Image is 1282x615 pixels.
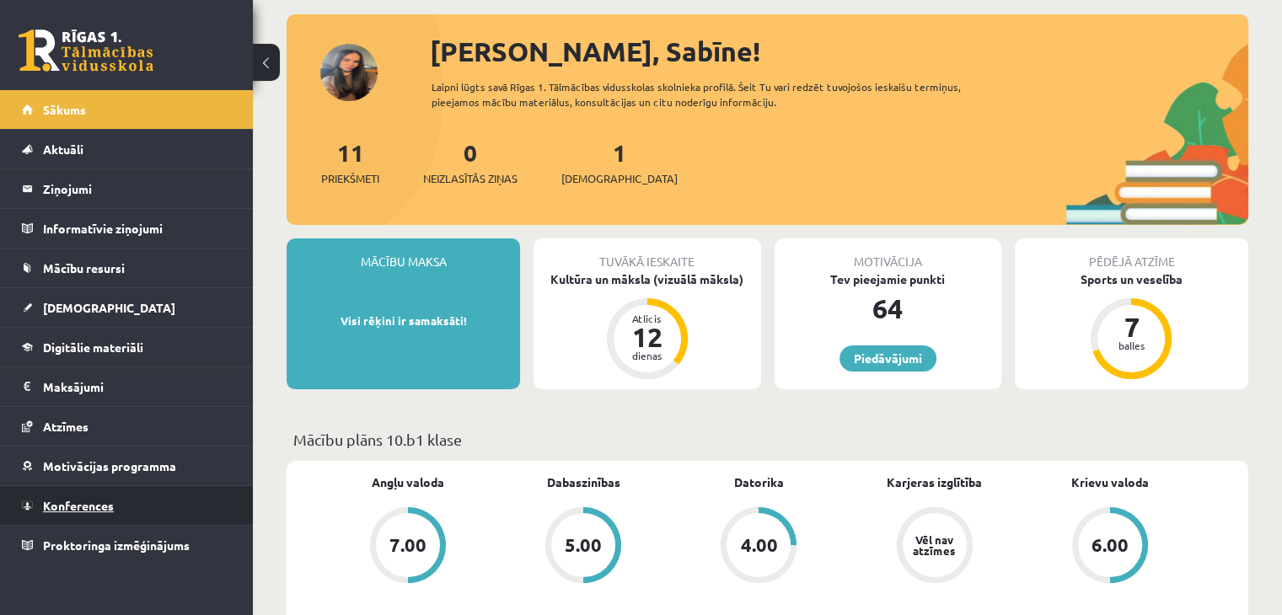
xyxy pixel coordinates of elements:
a: Konferences [22,486,232,525]
div: Tev pieejamie punkti [775,270,1001,288]
p: Mācību plāns 10.b1 klase [293,428,1242,451]
legend: Maksājumi [43,367,232,406]
a: Motivācijas programma [22,447,232,485]
span: Mācību resursi [43,260,125,275]
a: Vēl nav atzīmes [847,507,1022,586]
a: Datorika [734,473,784,491]
legend: Ziņojumi [43,169,232,208]
div: Sports un veselība [1015,270,1248,288]
a: Sākums [22,90,232,129]
span: Sākums [43,102,86,117]
span: [DEMOGRAPHIC_DATA] [43,300,175,315]
div: Kultūra un māksla (vizuālā māksla) [534,270,760,288]
a: Krievu valoda [1071,473,1149,491]
a: Karjeras izglītība [887,473,982,491]
a: Ziņojumi [22,169,232,208]
div: Vēl nav atzīmes [911,534,958,556]
a: 0Neizlasītās ziņas [423,137,518,187]
a: Sports un veselība 7 balles [1015,270,1248,382]
div: dienas [622,350,673,361]
p: Visi rēķini ir samaksāti! [295,313,512,329]
a: Atzīmes [22,407,232,446]
a: Digitālie materiāli [22,328,232,366]
div: 5.00 [565,536,602,554]
div: Pēdējā atzīme [1015,238,1248,270]
span: Motivācijas programma [43,458,176,473]
span: Priekšmeti [321,170,379,187]
a: 5.00 [496,507,671,586]
a: 11Priekšmeti [321,137,379,187]
a: Mācību resursi [22,249,232,287]
span: [DEMOGRAPHIC_DATA] [561,170,678,187]
a: Informatīvie ziņojumi [22,209,232,248]
a: Rīgas 1. Tālmācības vidusskola [19,29,153,72]
a: Maksājumi [22,367,232,406]
a: Aktuāli [22,130,232,168]
div: 7.00 [389,536,426,554]
a: Proktoringa izmēģinājums [22,526,232,564]
span: Konferences [43,498,114,513]
a: Dabaszinības [547,473,620,491]
div: Laipni lūgts savā Rīgas 1. Tālmācības vidusskolas skolnieka profilā. Šeit Tu vari redzēt tuvojošo... [432,79,1009,110]
div: Atlicis [622,313,673,324]
a: Piedāvājumi [839,345,936,372]
div: 4.00 [740,536,777,554]
span: Digitālie materiāli [43,340,143,355]
div: Tuvākā ieskaite [534,238,760,270]
a: 4.00 [671,507,846,586]
div: Motivācija [775,238,1001,270]
span: Atzīmes [43,419,89,434]
div: [PERSON_NAME], Sabīne! [430,31,1248,72]
div: 64 [775,288,1001,329]
a: 6.00 [1022,507,1198,586]
a: Angļu valoda [372,473,444,491]
div: 12 [622,324,673,350]
a: 1[DEMOGRAPHIC_DATA] [561,137,678,187]
legend: Informatīvie ziņojumi [43,209,232,248]
span: Aktuāli [43,142,83,157]
div: 6.00 [1092,536,1129,554]
a: Kultūra un māksla (vizuālā māksla) Atlicis 12 dienas [534,270,760,382]
a: 7.00 [320,507,496,586]
span: Neizlasītās ziņas [423,170,518,187]
span: Proktoringa izmēģinājums [43,537,190,553]
a: [DEMOGRAPHIC_DATA] [22,288,232,327]
div: balles [1106,340,1156,350]
div: Mācību maksa [287,238,520,270]
div: 7 [1106,313,1156,340]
